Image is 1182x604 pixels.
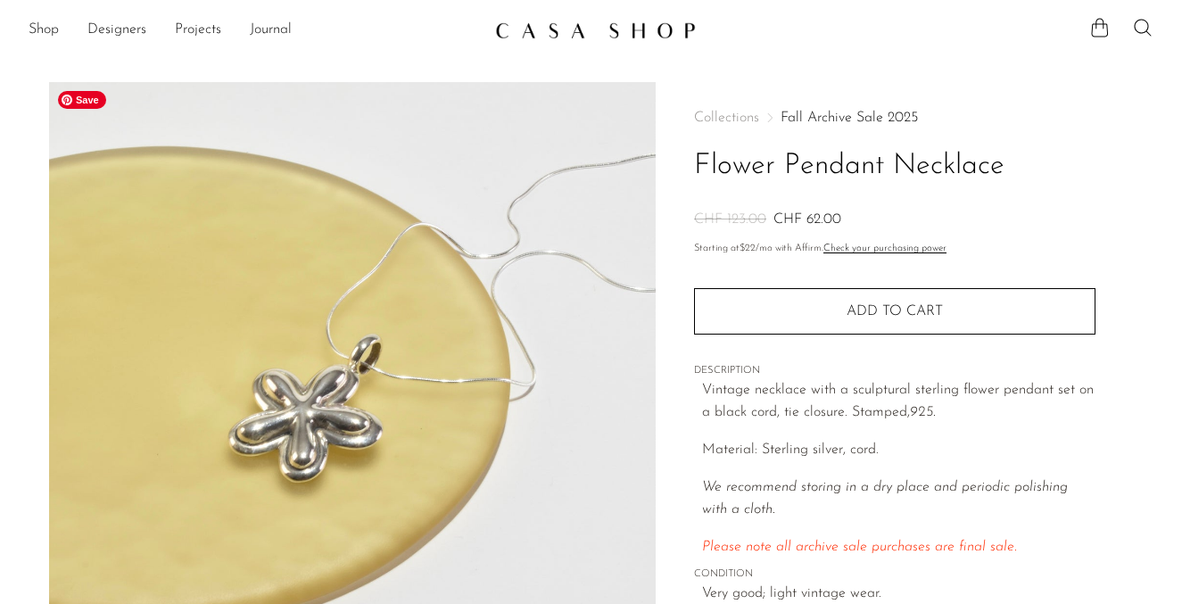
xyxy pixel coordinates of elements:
nav: Breadcrumbs [694,111,1095,125]
a: Shop [29,19,59,42]
span: Please note all archive sale purchases are final sale. [702,540,1017,554]
nav: Desktop navigation [29,15,481,46]
i: We recommend storing in a dry place and periodic polishing with a cloth. [702,480,1068,517]
span: Collections [694,111,759,125]
span: CHF 123.00 [694,212,766,227]
span: CONDITION [694,567,1095,583]
a: Designers [87,19,146,42]
a: Journal [250,19,292,42]
a: Projects [175,19,221,42]
p: Starting at /mo with Affirm. [694,241,1095,257]
p: Material: Sterling silver, cord. [702,439,1095,462]
span: Add to cart [847,303,943,320]
span: CHF 62.00 [773,212,841,227]
p: Vintage necklace with a sculptural sterling flower pendant set on a black cord, tie closure. Stam... [702,379,1095,425]
span: $22 [740,244,756,253]
span: Save [58,91,106,109]
ul: NEW HEADER MENU [29,15,481,46]
em: 925. [910,405,936,419]
button: Add to cart [694,288,1095,335]
span: DESCRIPTION [694,363,1095,379]
h1: Flower Pendant Necklace [694,144,1095,189]
a: Check your purchasing power - Learn more about Affirm Financing (opens in modal) [823,244,946,253]
a: Fall Archive Sale 2025 [781,111,918,125]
